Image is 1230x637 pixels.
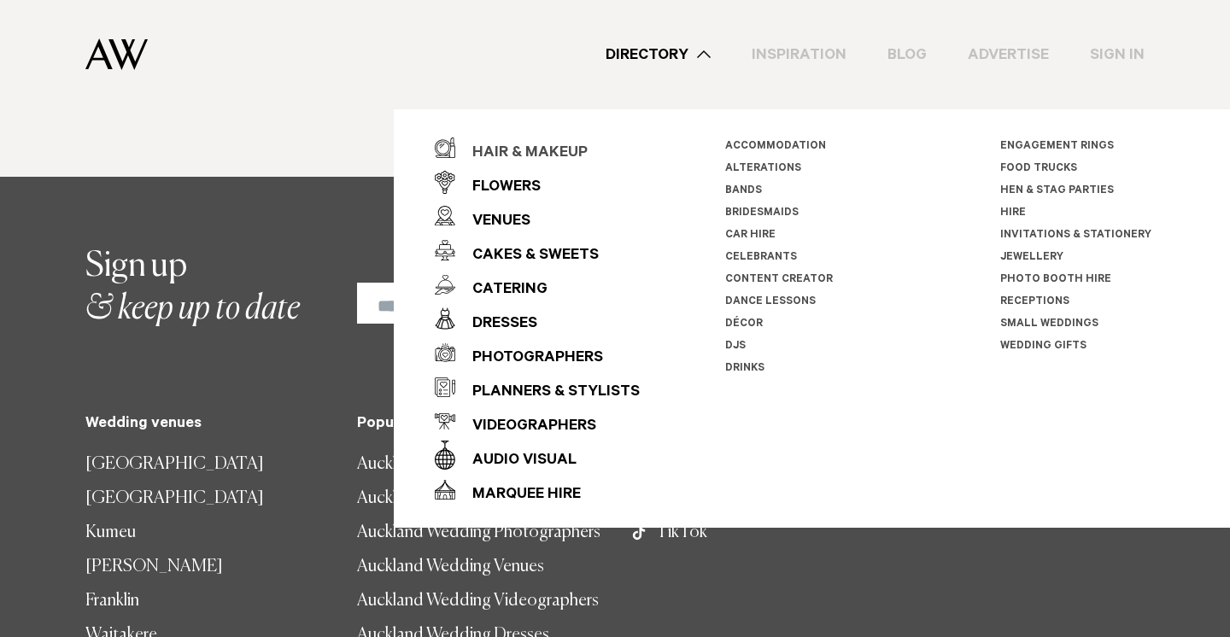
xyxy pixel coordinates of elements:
[455,376,640,410] div: Planners & Stylists
[357,416,601,434] h5: Popular categories
[85,516,330,550] a: Kumeu
[455,137,588,171] div: Hair & Makeup
[725,274,833,286] a: Content Creator
[725,252,797,264] a: Celebrants
[1000,207,1026,219] a: Hire
[725,341,746,353] a: DJs
[435,199,640,233] a: Venues
[867,44,947,67] a: Blog
[725,141,826,153] a: Accommodation
[170,99,184,113] img: tab_keywords_by_traffic_grey.svg
[455,273,548,307] div: Catering
[725,185,762,197] a: Bands
[435,131,640,165] a: Hair & Makeup
[1000,341,1086,353] a: Wedding Gifts
[435,336,640,370] a: Photographers
[46,99,60,113] img: tab_domain_overview_orange.svg
[435,438,640,472] a: Audio Visual
[455,307,537,342] div: Dresses
[1069,44,1165,67] a: Sign In
[455,444,577,478] div: Audio Visual
[1000,163,1077,175] a: Food Trucks
[189,101,288,112] div: Keywords by Traffic
[85,584,330,618] a: Franklin
[357,550,601,584] a: Auckland Wedding Venues
[629,516,873,550] a: TikTok
[85,249,187,283] span: Sign up
[48,27,84,41] div: v 4.0.25
[1000,141,1114,153] a: Engagement Rings
[731,44,867,67] a: Inspiration
[357,447,601,482] a: Auckland Wedding Flowers
[435,233,640,267] a: Cakes & Sweets
[435,370,640,404] a: Planners & Stylists
[435,472,640,506] a: Marquee Hire
[947,44,1069,67] a: Advertise
[85,447,330,482] a: [GEOGRAPHIC_DATA]
[85,482,330,516] a: [GEOGRAPHIC_DATA]
[357,584,601,618] a: Auckland Wedding Videographers
[27,44,41,58] img: website_grey.svg
[435,301,640,336] a: Dresses
[725,230,776,242] a: Car Hire
[1000,185,1114,197] a: Hen & Stag Parties
[725,163,801,175] a: Alterations
[1000,230,1151,242] a: Invitations & Stationery
[357,482,601,516] a: Auckland Wedding Hire
[725,363,764,375] a: Drinks
[725,318,763,330] a: Décor
[455,205,530,239] div: Venues
[435,165,640,199] a: Flowers
[85,245,300,330] h2: & keep up to date
[455,239,599,273] div: Cakes & Sweets
[585,44,731,67] a: Directory
[725,296,816,308] a: Dance Lessons
[455,410,596,444] div: Videographers
[1000,252,1063,264] a: Jewellery
[725,207,799,219] a: Bridesmaids
[455,171,541,205] div: Flowers
[357,516,601,550] a: Auckland Wedding Photographers
[27,27,41,41] img: logo_orange.svg
[65,101,153,112] div: Domain Overview
[1000,274,1111,286] a: Photo Booth Hire
[44,44,188,58] div: Domain: [DOMAIN_NAME]
[85,38,148,70] img: Auckland Weddings Logo
[1000,296,1069,308] a: Receptions
[1000,318,1098,330] a: Small Weddings
[455,342,603,376] div: Photographers
[435,267,640,301] a: Catering
[435,404,640,438] a: Videographers
[85,416,330,434] h5: Wedding venues
[455,478,581,512] div: Marquee Hire
[85,550,330,584] a: [PERSON_NAME]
